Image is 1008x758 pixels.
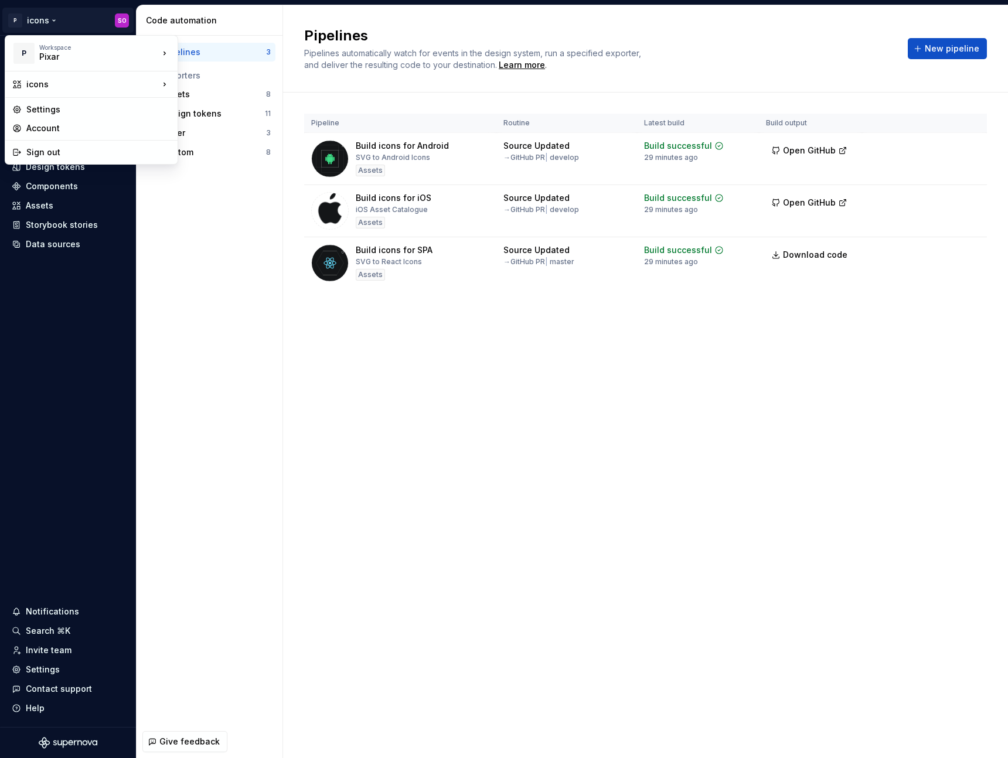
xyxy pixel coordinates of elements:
[26,104,171,115] div: Settings
[13,43,35,64] div: P
[26,122,171,134] div: Account
[26,146,171,158] div: Sign out
[26,78,159,90] div: icons
[39,44,159,51] div: Workspace
[39,51,139,63] div: Pixar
